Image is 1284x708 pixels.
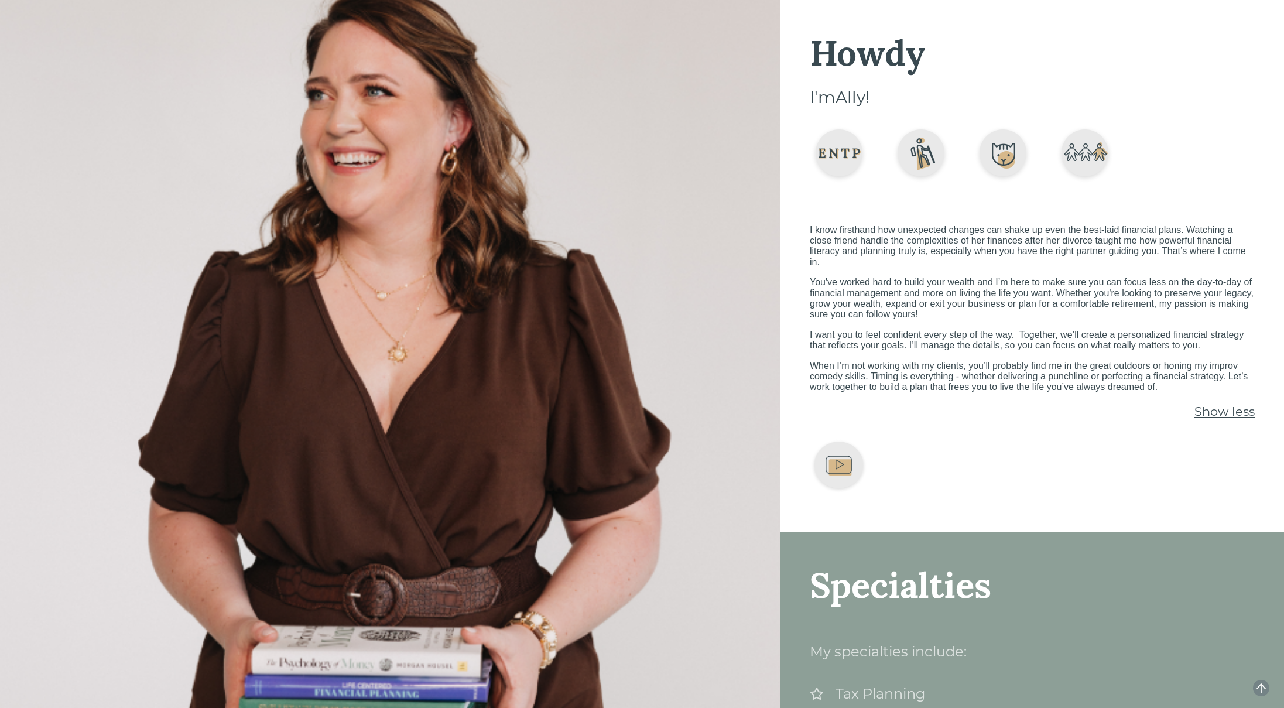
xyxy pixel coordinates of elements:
span: I know firsthand how unexpected changes can shake up even the best-laid financial plans. Watching... [810,225,1246,267]
img: Animal [974,125,1032,184]
span: When I’m not working with my clients, you’ll probably find me in the great outdoors or honing my ... [810,361,1248,392]
img: Hobby [892,125,950,184]
span: Show less [1194,404,1255,419]
img: video icon [810,439,868,497]
span: You've worked hard to build your wealth and I’m here to make sure you can focus less on the day-t... [810,277,1254,319]
button: arrow-up [1253,680,1269,696]
div: Tax Planning [810,683,1255,704]
img: Birth Order [1056,125,1114,184]
div: My specialties include: [810,638,1255,666]
div: Howdy [810,35,1255,70]
span: arrow-up [1255,682,1267,694]
div: Specialties [810,567,1255,603]
div: I'm Ally ! [810,88,1255,108]
span: I want you to feel confident every step of the way. Together, we’ll create a personalized financi... [810,330,1244,350]
img: MBTI [810,125,868,184]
